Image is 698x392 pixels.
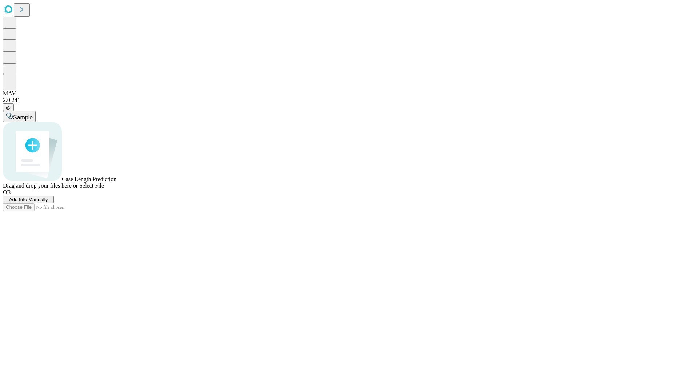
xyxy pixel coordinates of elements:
span: Sample [13,114,33,121]
span: Case Length Prediction [62,176,116,182]
div: 2.0.241 [3,97,695,103]
span: @ [6,105,11,110]
span: Select File [79,183,104,189]
span: Add Info Manually [9,197,48,202]
span: OR [3,189,11,195]
button: @ [3,103,14,111]
div: MAY [3,90,695,97]
span: Drag and drop your files here or [3,183,78,189]
button: Add Info Manually [3,196,54,203]
button: Sample [3,111,36,122]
